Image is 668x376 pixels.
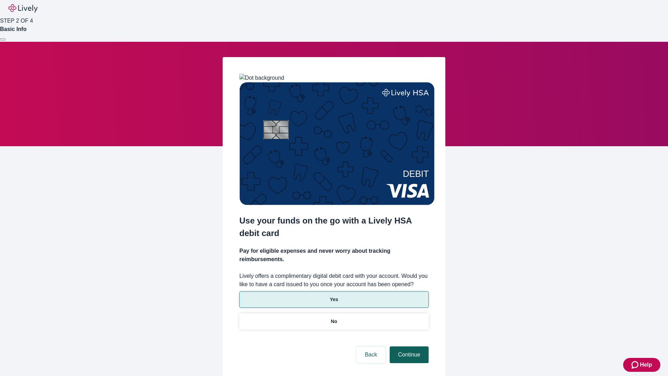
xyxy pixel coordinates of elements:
[640,361,652,369] span: Help
[631,361,640,369] svg: Zendesk support icon
[239,214,429,240] h2: Use your funds on the go with a Lively HSA debit card
[239,247,429,264] h4: Pay for eligible expenses and never worry about tracking reimbursements.
[239,74,284,82] img: Dot background
[239,272,429,289] label: Lively offers a complimentary digital debit card with your account. Would you like to have a card...
[331,318,337,325] p: No
[239,313,429,330] button: No
[239,291,429,308] button: Yes
[8,4,38,13] img: Lively
[623,358,660,372] button: Zendesk support iconHelp
[390,346,429,363] button: Continue
[239,82,435,205] img: Debit card
[356,346,385,363] button: Back
[330,296,338,303] p: Yes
